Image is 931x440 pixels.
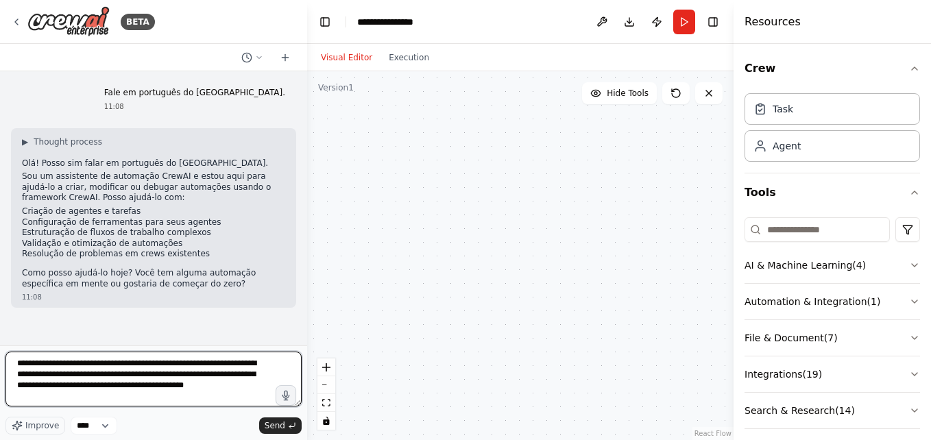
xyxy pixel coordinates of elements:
[703,12,723,32] button: Hide right sidebar
[607,88,649,99] span: Hide Tools
[317,358,335,430] div: React Flow controls
[22,249,285,260] li: Resolução de problemas em crews existentes
[745,393,920,428] button: Search & Research(14)
[745,320,920,356] button: File & Document(7)
[745,356,920,392] button: Integrations(19)
[317,412,335,430] button: toggle interactivity
[22,158,285,169] p: Olá! Posso sim falar em português do [GEOGRAPHIC_DATA].
[318,82,354,93] div: Version 1
[317,376,335,394] button: zoom out
[313,49,380,66] button: Visual Editor
[22,239,285,249] li: Validação e otimização de automações
[259,417,302,434] button: Send
[745,14,801,30] h4: Resources
[25,420,59,431] span: Improve
[745,247,920,283] button: AI & Machine Learning(4)
[34,136,102,147] span: Thought process
[317,394,335,412] button: fit view
[265,420,285,431] span: Send
[22,228,285,239] li: Estruturação de fluxos de trabalho complexos
[380,49,437,66] button: Execution
[745,49,920,88] button: Crew
[582,82,657,104] button: Hide Tools
[745,284,920,319] button: Automation & Integration(1)
[317,358,335,376] button: zoom in
[773,139,801,153] div: Agent
[121,14,155,30] div: BETA
[236,49,269,66] button: Switch to previous chat
[276,385,296,406] button: Click to speak your automation idea
[22,136,102,147] button: ▶Thought process
[773,102,793,116] div: Task
[22,268,285,289] p: Como posso ajudá-lo hoje? Você tem alguma automação específica em mente ou gostaria de começar do...
[694,430,731,437] a: React Flow attribution
[27,6,110,37] img: Logo
[22,171,285,204] p: Sou um assistente de automação CrewAI e estou aqui para ajudá-lo a criar, modificar ou debugar au...
[745,173,920,212] button: Tools
[22,292,285,302] div: 11:08
[104,88,285,99] p: Fale em português do [GEOGRAPHIC_DATA].
[357,15,426,29] nav: breadcrumb
[274,49,296,66] button: Start a new chat
[22,136,28,147] span: ▶
[745,88,920,173] div: Crew
[315,12,335,32] button: Hide left sidebar
[104,101,285,112] div: 11:08
[22,206,285,217] li: Criação de agentes e tarefas
[5,417,65,435] button: Improve
[22,217,285,228] li: Configuração de ferramentas para seus agentes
